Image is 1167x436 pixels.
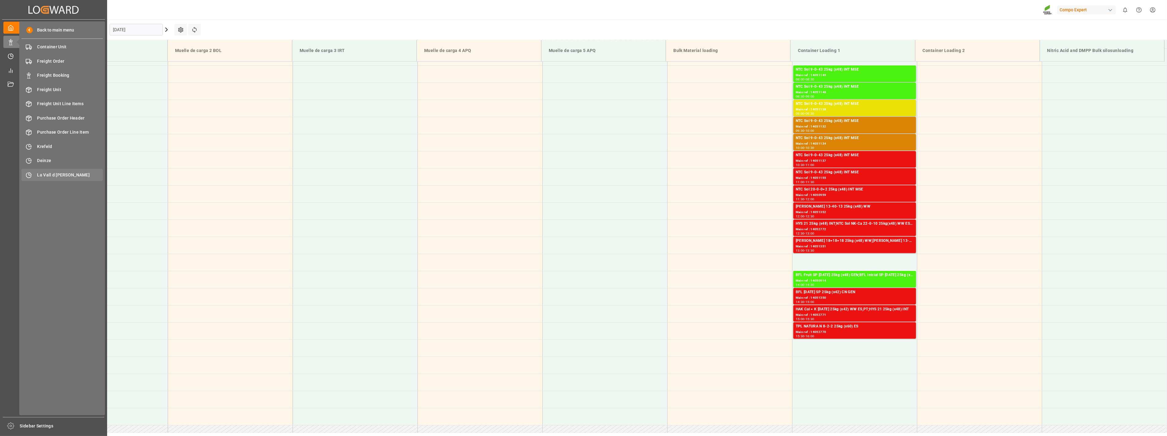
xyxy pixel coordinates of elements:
button: show 0 new notifications [1118,3,1132,17]
span: La Vall d [PERSON_NAME] [37,172,103,178]
div: 14:30 [796,301,805,303]
div: Main ref : 14052771 [796,312,914,318]
span: Purchase Order Header [37,115,103,121]
a: Krefeld [21,140,103,152]
div: 10:00 [796,146,805,149]
div: 16:00 [806,335,814,338]
div: 08:30 [806,78,814,81]
div: NTC Sol 9-0-43 25kg (x48) INT MSE [796,152,914,158]
div: Main ref : 14050914 [796,278,914,283]
span: Freight Unit Line Items [37,101,103,107]
div: NTC Sol 9-0-43 25kg (x48) INT MSE [796,135,914,141]
div: 09:30 [806,112,814,115]
a: My Cockpit [3,22,104,34]
div: 14:00 [796,283,805,286]
div: Muelle de carga 3 IRT [297,45,412,56]
div: NTC Sol 9-0-43 25kg (x48) INT MSE [796,118,914,124]
a: Container Unit [21,41,103,53]
div: 10:30 [796,164,805,166]
div: 13:30 [806,249,814,252]
div: Main ref : 14051149 [796,73,914,78]
a: My Reports [3,64,104,76]
div: 13:00 [806,232,814,235]
div: 12:30 [806,215,814,218]
div: Main ref : 14051138 [796,107,914,112]
div: HYS 21 25kg (x48) INT;NTC Sol NK-Ca 22-0-10 25kg(x48) WW ES,PT;TPL NATURA N 8-2-2 25kg (x60) ES [796,221,914,227]
a: Freight Unit [21,83,103,95]
a: Document Management [3,79,104,91]
span: Deinze [37,157,103,164]
div: Compo Expert [1057,6,1116,14]
div: 11:00 [806,164,814,166]
div: Main ref : 14051148 [796,90,914,95]
div: Nitric Acid and DMPP Bulk silosunloading [1045,45,1159,56]
div: NTC Sol 9-0-43 25kg (x48) INT MSE [796,67,914,73]
div: 09:00 [796,112,805,115]
input: DD.MM.YYYY [110,24,163,35]
div: [PERSON_NAME] 18+18+18 25kg (x48) WW;[PERSON_NAME] 13-40-13 25kg (x48) WW [796,238,914,244]
div: Main ref : 14051155 [796,176,914,181]
div: 15:00 [796,318,805,320]
div: 11:00 [796,181,805,183]
div: Muelle de carga 2 BOL [173,45,287,56]
div: Main ref : 14051352 [796,210,914,215]
span: Back to main menu [33,27,74,33]
span: Freight Order [37,58,103,65]
a: Freight Booking [21,69,103,81]
div: Main ref : 14052770 [796,330,914,335]
div: NTC Sol 9-0-43 25kg (x48) INT MSE [796,101,914,107]
div: 09:30 [796,129,805,132]
img: Screenshot%202023-09-29%20at%2010.02.21.png_1712312052.png [1043,5,1053,15]
div: Muelle de carga 4 APQ [422,45,536,56]
div: Main ref : 14052772 [796,227,914,232]
div: 14:30 [806,283,814,286]
div: 12:00 [806,198,814,201]
div: Main ref : 14050959 [796,193,914,198]
div: 08:30 [796,95,805,98]
div: 12:00 [796,215,805,218]
div: 09:00 [806,95,814,98]
a: Freight Order [21,55,103,67]
div: BFL Fruit SP [DATE] 25kg (x48) GEN;BFL Inicial SP [DATE] 25kg (x42) GEN;HYS 0-38-34 25kg (x48) GEN [796,272,914,278]
a: La Vall d [PERSON_NAME] [21,169,103,181]
div: 10:30 [806,146,814,149]
div: BFL [DATE] SP 25kg (x42) CN GEN [796,289,914,295]
a: Timeslot Management [3,50,104,62]
span: Freight Booking [37,72,103,79]
span: Sidebar Settings [20,423,105,429]
span: Krefeld [37,143,103,150]
div: Main ref : 14051134 [796,141,914,146]
span: Purchase Order Line Item [37,129,103,135]
div: Container Loading 1 [795,45,910,56]
div: 11:30 [796,198,805,201]
a: Freight Unit Line Items [21,98,103,110]
div: Muelle de carga 5 APQ [546,45,661,56]
div: 12:30 [796,232,805,235]
div: 15:00 [806,301,814,303]
div: Main ref : 14051351 [796,244,914,249]
div: HAK Cal + K [DATE] 25kg (x42) WW ES,PT;HYS 21 25kg (x48) INT [796,306,914,312]
div: Main ref : 14051350 [796,295,914,301]
div: Bulk Material loading [671,45,785,56]
div: 15:30 [806,318,814,320]
a: Purchase Order Header [21,112,103,124]
div: NTC Sol 20-0-0+2 25kg (x48) INT MSE [796,187,914,193]
div: 15:30 [796,335,805,338]
div: Main ref : 14051132 [796,124,914,129]
div: 10:00 [806,129,814,132]
button: Compo Expert [1057,4,1118,16]
button: Help Center [1132,3,1146,17]
span: Freight Unit [37,87,103,93]
div: Main ref : 14051137 [796,158,914,164]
